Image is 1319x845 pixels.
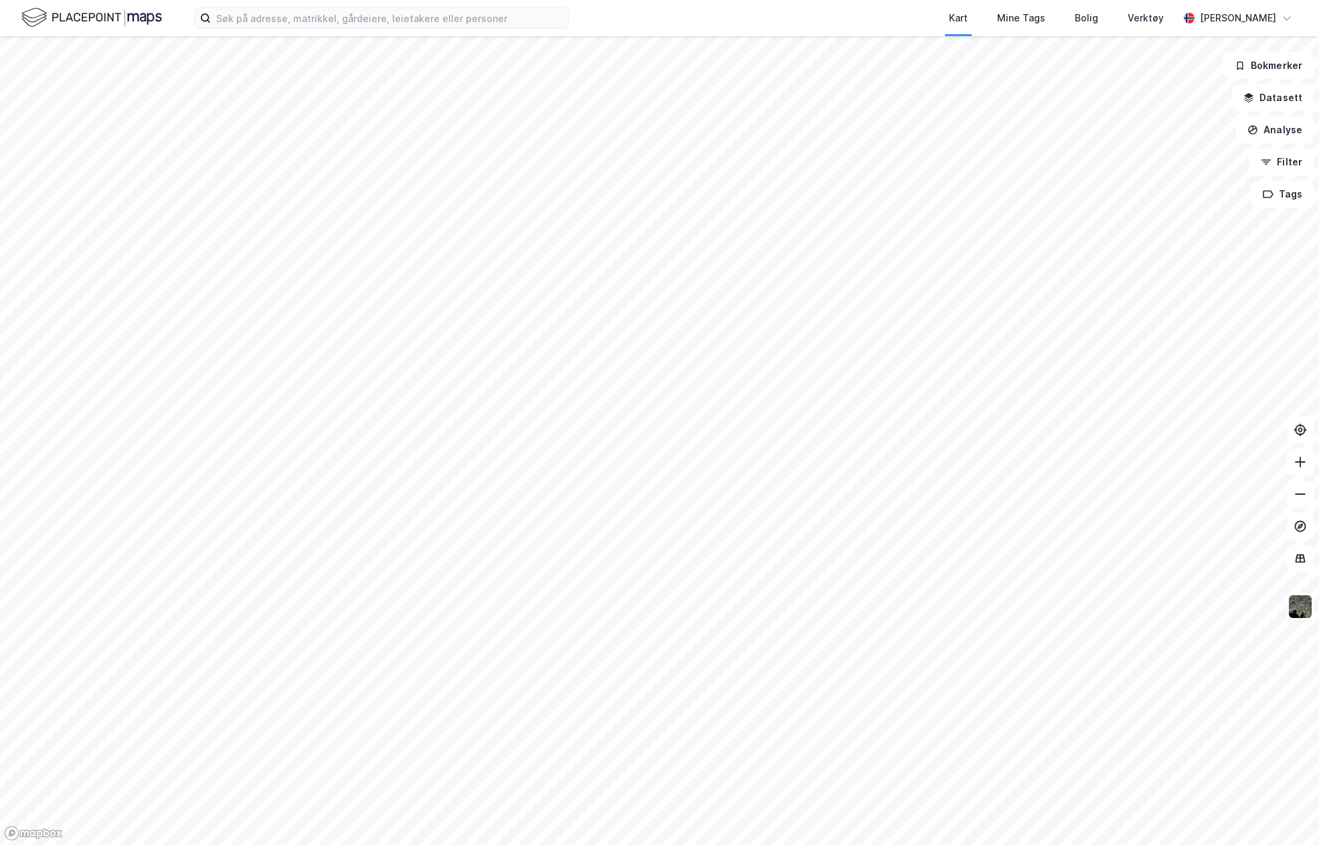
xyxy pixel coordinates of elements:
[1252,781,1319,845] iframe: Chat Widget
[949,10,968,26] div: Kart
[4,826,63,841] a: Mapbox homepage
[1236,117,1314,143] button: Analyse
[1128,10,1164,26] div: Verktøy
[997,10,1045,26] div: Mine Tags
[1251,181,1314,208] button: Tags
[1223,52,1314,79] button: Bokmerker
[211,8,568,28] input: Søk på adresse, matrikkel, gårdeiere, leietakere eller personer
[21,6,162,29] img: logo.f888ab2527a4732fd821a326f86c7f29.svg
[1249,149,1314,175] button: Filter
[1200,10,1276,26] div: [PERSON_NAME]
[1252,781,1319,845] div: Kontrollprogram for chat
[1232,84,1314,111] button: Datasett
[1075,10,1098,26] div: Bolig
[1288,594,1313,619] img: 9k=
